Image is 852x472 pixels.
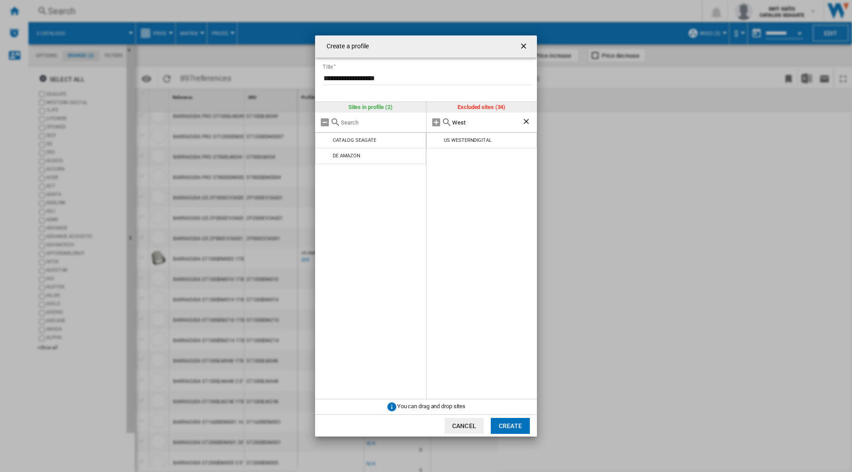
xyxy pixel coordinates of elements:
[319,117,330,128] md-icon: Remove all
[315,102,426,113] div: Sites in profile (2)
[333,153,360,159] div: DE AMAZON
[397,403,465,410] span: You can drag and drop sites
[516,38,533,55] button: getI18NText('BUTTONS.CLOSE_DIALOG')
[315,35,537,437] md-dialog: Create a ...
[519,42,530,52] ng-md-icon: getI18NText('BUTTONS.CLOSE_DIALOG')
[333,137,376,143] div: CATALOG SEAGATE
[445,418,484,434] button: Cancel
[452,119,522,126] input: Search
[444,137,491,143] div: US WESTERNDIGITAL
[341,119,422,126] input: Search
[322,42,369,51] h4: Create a profile
[431,117,442,128] md-icon: Add all
[491,418,530,434] button: Create
[522,117,532,128] ng-md-icon: Clear search
[426,102,537,113] div: Excluded sites (34)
